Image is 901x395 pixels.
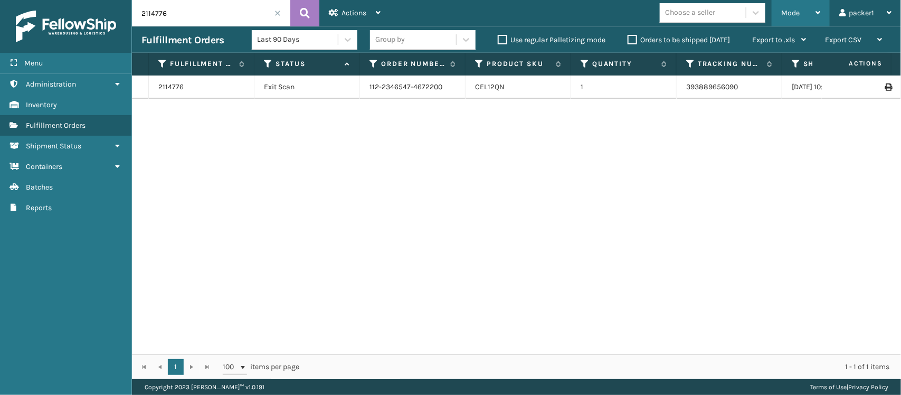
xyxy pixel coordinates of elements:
span: Reports [26,203,52,212]
label: Use regular Palletizing mode [498,35,605,44]
span: Mode [781,8,800,17]
span: Actions [815,55,889,72]
label: Shipped Date [803,59,867,69]
span: items per page [223,359,300,375]
span: Menu [24,59,43,68]
span: Actions [342,8,366,17]
div: Choose a seller [665,7,715,18]
a: CEL12QN [475,82,505,91]
label: Fulfillment Order Id [170,59,234,69]
span: 100 [223,362,239,372]
label: Order Number [381,59,445,69]
a: 1 [168,359,184,375]
span: Export CSV [825,35,861,44]
i: Print Label [885,83,891,91]
div: | [810,379,888,395]
span: Inventory [26,100,57,109]
span: Fulfillment Orders [26,121,86,130]
td: Exit Scan [254,76,360,99]
span: Export to .xls [752,35,795,44]
a: Privacy Policy [848,383,888,391]
label: Tracking Number [698,59,762,69]
td: 1 [571,76,677,99]
p: Copyright 2023 [PERSON_NAME]™ v 1.0.191 [145,379,264,395]
div: Last 90 Days [257,34,339,45]
img: logo [16,11,116,42]
span: Shipment Status [26,142,81,151]
a: 393889656090 [686,82,738,91]
label: Quantity [592,59,656,69]
label: Product SKU [487,59,551,69]
a: Terms of Use [810,383,847,391]
div: 1 - 1 of 1 items [315,362,889,372]
div: Group by [375,34,405,45]
td: [DATE] 10:22:12 am [782,76,888,99]
span: Administration [26,80,76,89]
h3: Fulfillment Orders [141,34,224,46]
a: 2114776 [158,82,184,92]
label: Status [276,59,339,69]
label: Orders to be shipped [DATE] [628,35,730,44]
span: Batches [26,183,53,192]
span: Containers [26,162,62,171]
td: 112-2346547-4672200 [360,76,466,99]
